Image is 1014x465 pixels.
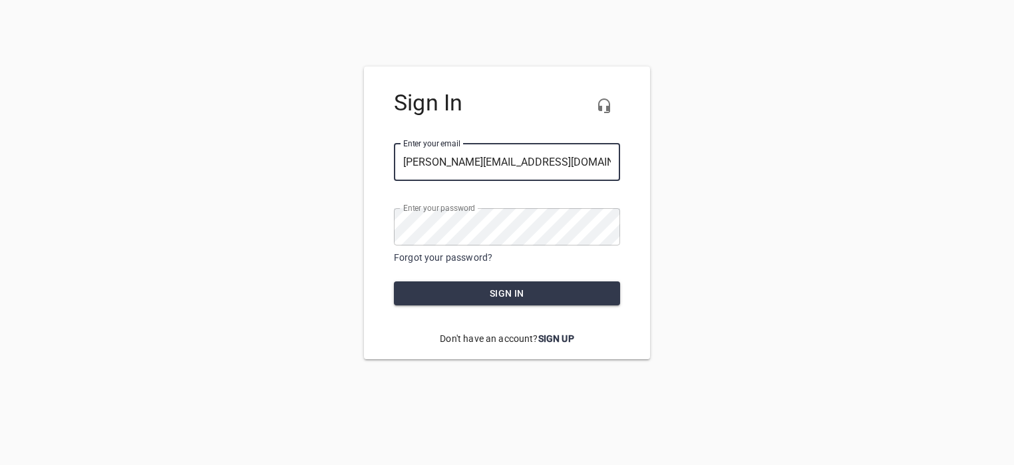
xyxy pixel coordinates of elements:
a: Sign Up [538,333,574,344]
h4: Sign In [394,90,620,116]
a: Forgot your password? [394,252,492,263]
span: Sign in [405,285,609,302]
p: Don't have an account? [394,322,620,356]
button: Live Chat [588,90,620,122]
button: Sign in [394,281,620,306]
